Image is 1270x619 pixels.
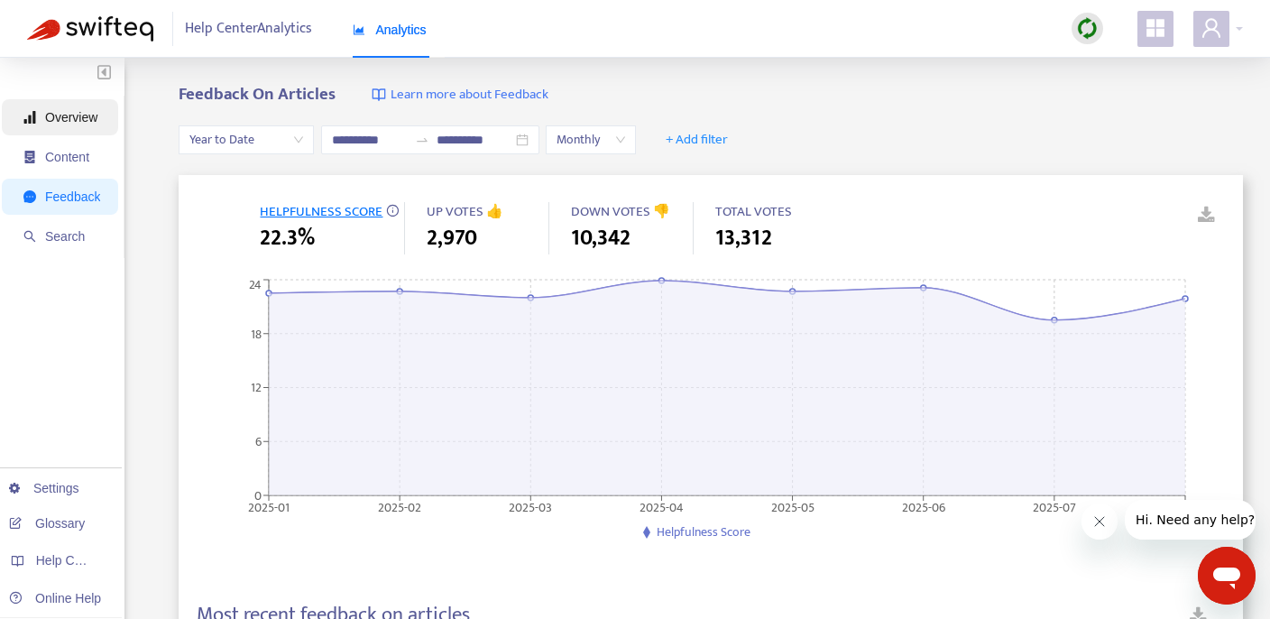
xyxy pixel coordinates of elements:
span: Content [45,150,89,164]
span: Learn more about Feedback [391,85,548,106]
tspan: 6 [255,431,262,452]
a: Glossary [9,516,85,531]
span: UP VOTES 👍 [427,200,503,223]
iframe: Message from company [1125,500,1256,540]
span: Help Center Analytics [185,12,312,46]
iframe: Close message [1081,504,1118,540]
tspan: 18 [251,323,262,344]
tspan: 2025-03 [510,496,553,517]
span: message [23,190,36,203]
tspan: 2025-04 [640,496,684,517]
span: Feedback [45,189,100,204]
tspan: 0 [254,485,262,505]
span: HELPFULNESS SCORE [260,200,382,223]
span: Helpfulness Score [657,522,750,542]
tspan: 24 [249,274,262,295]
img: Swifteq [27,16,153,42]
button: + Add filter [652,125,741,154]
span: signal [23,111,36,124]
tspan: 2025-05 [771,496,814,517]
iframe: Button to launch messaging window [1198,547,1256,605]
span: to [415,133,429,147]
span: Help Centers [36,553,110,568]
span: TOTAL VOTES [715,200,792,223]
span: area-chart [353,23,365,36]
span: search [23,230,36,243]
span: swap-right [415,133,429,147]
img: sync.dc5367851b00ba804db3.png [1076,17,1099,40]
a: Learn more about Feedback [372,85,548,106]
span: 13,312 [715,222,772,254]
span: appstore [1145,17,1166,39]
tspan: 2025-08 [1164,496,1207,517]
span: + Add filter [666,129,728,151]
span: Monthly [557,126,625,153]
span: Year to Date [189,126,303,153]
b: Feedback On Articles [179,80,336,108]
span: user [1201,17,1222,39]
span: 22.3% [260,222,315,254]
span: 2,970 [427,222,477,254]
tspan: 12 [251,377,262,398]
a: Settings [9,481,79,495]
span: DOWN VOTES 👎 [571,200,670,223]
span: 10,342 [571,222,630,254]
span: Analytics [353,23,427,37]
tspan: 2025-07 [1033,496,1076,517]
img: image-link [372,88,386,102]
tspan: 2025-06 [902,496,945,517]
a: Online Help [9,591,101,605]
span: Search [45,229,85,244]
span: Overview [45,110,97,125]
tspan: 2025-01 [248,496,290,517]
tspan: 2025-02 [379,496,422,517]
span: container [23,151,36,163]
